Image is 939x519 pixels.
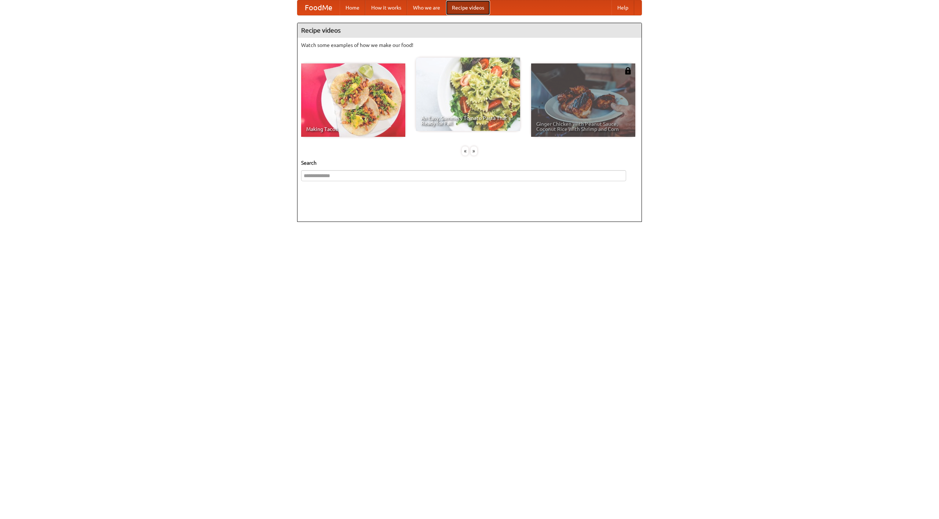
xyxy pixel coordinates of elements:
div: « [462,146,468,156]
span: An Easy, Summery Tomato Pasta That's Ready for Fall [421,116,515,126]
div: » [471,146,477,156]
a: Help [611,0,634,15]
a: An Easy, Summery Tomato Pasta That's Ready for Fall [416,58,520,131]
a: Recipe videos [446,0,490,15]
p: Watch some examples of how we make our food! [301,41,638,49]
a: Making Tacos [301,63,405,137]
h5: Search [301,159,638,167]
span: Making Tacos [306,127,400,132]
a: Who we are [407,0,446,15]
h4: Recipe videos [297,23,642,38]
a: Home [340,0,365,15]
a: FoodMe [297,0,340,15]
img: 483408.png [624,67,632,74]
a: How it works [365,0,407,15]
